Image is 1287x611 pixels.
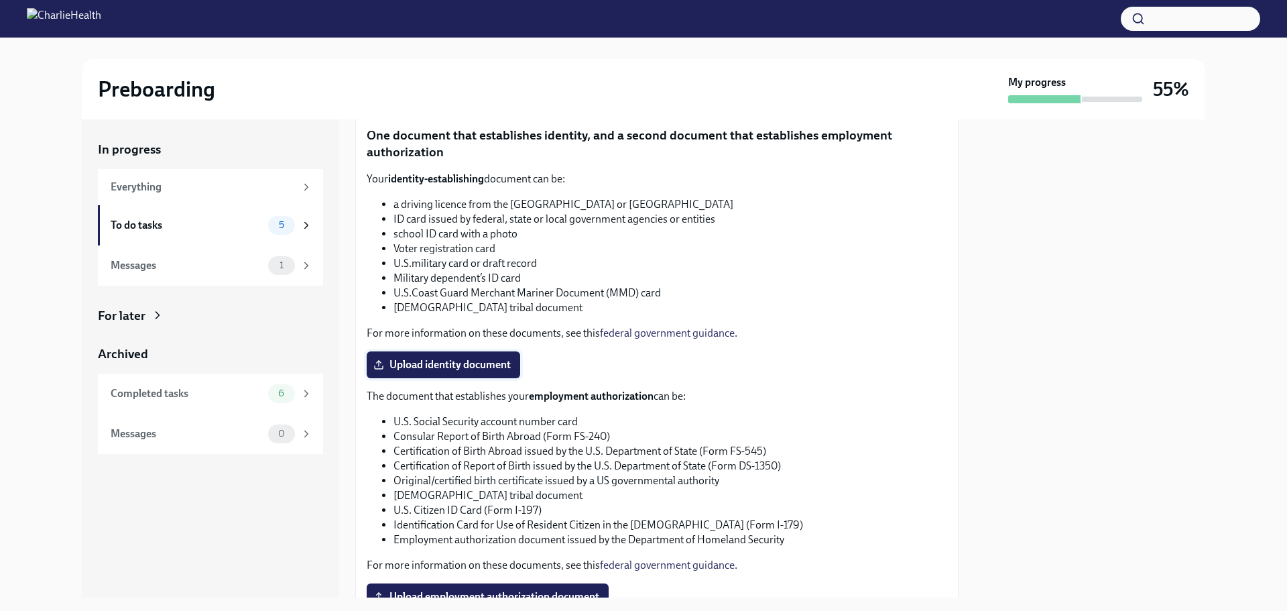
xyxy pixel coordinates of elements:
[600,327,735,339] a: federal government guidance
[600,559,735,571] a: federal government guidance
[367,172,947,186] p: Your document can be:
[98,307,145,325] div: For later
[393,429,947,444] li: Consular Report of Birth Abroad (Form FS-240)
[393,533,947,547] li: Employment authorization document issued by the Department of Homeland Security
[367,584,609,610] label: Upload employment authorization document
[376,358,511,372] span: Upload identity document
[367,558,947,573] p: For more information on these documents, see this .
[98,245,323,286] a: Messages1
[393,518,947,533] li: Identification Card for Use of Resident Citizen in the [DEMOGRAPHIC_DATA] (Form I-179)
[111,427,263,441] div: Messages
[367,351,520,378] label: Upload identity document
[393,488,947,503] li: [DEMOGRAPHIC_DATA] tribal document
[271,260,292,270] span: 1
[98,345,323,363] a: Archived
[393,474,947,488] li: Original/certified birth certificate issued by a US governmental authority
[367,326,947,341] p: For more information on these documents, see this .
[98,169,323,205] a: Everything
[367,389,947,404] p: The document that establishes your can be:
[393,300,947,315] li: [DEMOGRAPHIC_DATA] tribal document
[98,307,323,325] a: For later
[393,286,947,300] li: U.S.Coast Guard Merchant Mariner Document (MMD) card
[98,374,323,414] a: Completed tasks6
[98,414,323,454] a: Messages0
[388,172,484,185] strong: identity-establishing
[393,197,947,212] li: a driving licence from the [GEOGRAPHIC_DATA] or [GEOGRAPHIC_DATA]
[1153,77,1189,101] h3: 55%
[270,388,292,398] span: 6
[270,429,293,439] span: 0
[1008,75,1066,90] strong: My progress
[376,590,599,604] span: Upload employment authorization document
[529,390,654,402] strong: employment authorization
[393,212,947,227] li: ID card issued by federal, state or local government agencies or entities
[367,127,947,161] p: One document that establishes identity, and a second document that establishes employment authori...
[393,444,947,459] li: Certification of Birth Abroad issued by the U.S. Department of State (Form FS-545)
[393,256,947,271] li: U.S.military card or draft record
[27,8,101,30] img: CharlieHealth
[111,180,295,195] div: Everything
[393,503,947,518] li: U.S. Citizen ID Card (Form I-197)
[98,76,215,103] h2: Preboarding
[393,241,947,256] li: Voter registration card
[393,459,947,474] li: Certification of Report of Birth issued by the U.S. Department of State (Form DS-1350)
[98,205,323,245] a: To do tasks5
[393,271,947,286] li: Military dependent’s ID card
[393,414,947,429] li: U.S. Social Security account number card
[98,141,323,158] a: In progress
[111,258,263,273] div: Messages
[393,227,947,241] li: school ID card with a photo
[271,220,292,230] span: 5
[111,386,263,401] div: Completed tasks
[111,218,263,233] div: To do tasks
